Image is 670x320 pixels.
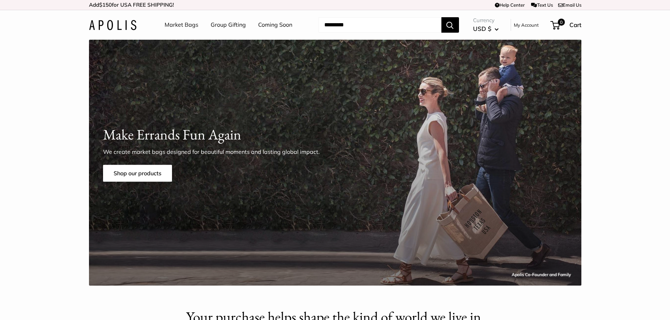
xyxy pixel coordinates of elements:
[473,25,491,32] span: USD $
[512,271,571,279] div: Apolis Co-Founder and Family
[557,19,564,26] span: 0
[103,124,567,145] h1: Make Errands Fun Again
[473,15,499,25] span: Currency
[165,20,198,30] a: Market Bags
[569,21,581,28] span: Cart
[558,2,581,8] a: Email Us
[258,20,292,30] a: Coming Soon
[103,165,172,182] a: Shop our products
[441,17,459,33] button: Search
[319,17,441,33] input: Search...
[103,148,332,156] p: We create market bags designed for beautiful moments and lasting global impact.
[514,21,539,29] a: My Account
[211,20,246,30] a: Group Gifting
[99,1,112,8] span: $150
[531,2,553,8] a: Text Us
[473,23,499,34] button: USD $
[495,2,525,8] a: Help Center
[89,20,136,30] img: Apolis
[551,19,581,31] a: 0 Cart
